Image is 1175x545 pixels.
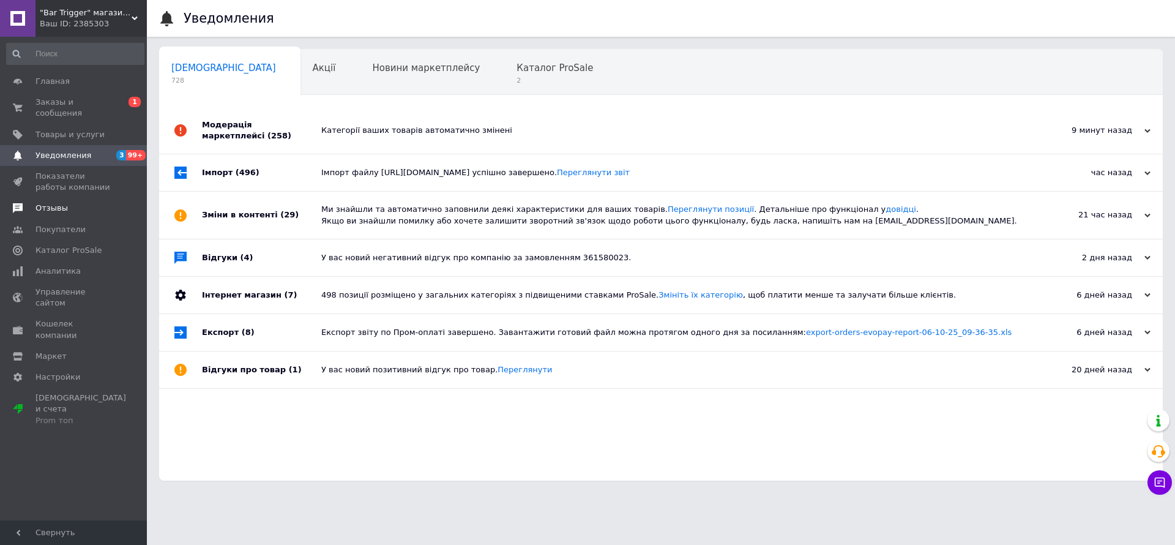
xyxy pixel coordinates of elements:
span: Товары и услуги [35,129,105,140]
div: Експорт звіту по Пром-оплаті завершено. Завантажити готовий файл можна протягом одного дня за пос... [321,327,1028,338]
div: 21 час назад [1028,209,1151,220]
div: Категорії ваших товарів автоматично змінені [321,125,1028,136]
span: 728 [171,76,276,85]
a: Змініть їх категорію [658,290,743,299]
span: Уведомления [35,150,91,161]
span: 3 [116,150,126,160]
div: Імпорт [202,154,321,191]
span: "Bar Trigger" магазин барного инвентаря и оборудования [40,7,132,18]
div: час назад [1028,167,1151,178]
div: Імпорт файлу [URL][DOMAIN_NAME] успішно завершено. [321,167,1028,178]
div: Ми знайшли та автоматично заповнили деякі характеристики для ваших товарів. . Детальніше про функ... [321,204,1028,226]
span: Показатели работы компании [35,171,113,193]
span: 1 [129,97,141,107]
div: 2 дня назад [1028,252,1151,263]
span: (29) [280,210,299,219]
h1: Уведомления [184,11,274,26]
div: 20 дней назад [1028,364,1151,375]
span: [DEMOGRAPHIC_DATA] [171,62,276,73]
a: Переглянути позиції [668,205,754,214]
input: Поиск [6,43,144,65]
div: Модерація маркетплейсі [202,107,321,154]
span: Кошелек компании [35,318,113,340]
span: Каталог ProSale [517,62,593,73]
span: (1) [289,365,302,374]
div: 9 минут назад [1028,125,1151,136]
div: 6 дней назад [1028,290,1151,301]
div: Інтернет магазин [202,277,321,314]
span: Управление сайтом [35,287,113,309]
a: Переглянути звіт [557,168,630,177]
div: 498 позиції розміщено у загальних категоріях з підвищеними ставками ProSale. , щоб платити менше ... [321,290,1028,301]
div: Відгуки про товар [202,351,321,388]
div: Відгуки [202,239,321,276]
span: Каталог ProSale [35,245,102,256]
span: (258) [267,131,291,140]
span: Акції [313,62,336,73]
div: Prom топ [35,415,126,426]
div: Ваш ID: 2385303 [40,18,147,29]
a: export-orders-evopay-report-06-10-25_09-36-35.xls [806,328,1012,337]
span: Главная [35,76,70,87]
span: Новини маркетплейсу [372,62,480,73]
div: Експорт [202,314,321,351]
button: Чат с покупателем [1147,470,1172,495]
span: Отзывы [35,203,68,214]
a: Переглянути [498,365,552,374]
span: (7) [284,290,297,299]
div: 6 дней назад [1028,327,1151,338]
span: Покупатели [35,224,86,235]
span: 99+ [126,150,146,160]
span: Маркет [35,351,67,362]
span: [DEMOGRAPHIC_DATA] и счета [35,393,126,426]
a: довідці [886,205,916,214]
span: Заказы и сообщения [35,97,113,119]
span: Аналитика [35,266,81,277]
div: Зміни в контенті [202,192,321,238]
span: Настройки [35,372,80,383]
span: (4) [241,253,253,262]
div: У вас новий негативний відгук про компанію за замовленням 361580023. [321,252,1028,263]
span: (8) [242,328,255,337]
span: (496) [236,168,259,177]
span: 2 [517,76,593,85]
div: У вас новий позитивний відгук про товар. [321,364,1028,375]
